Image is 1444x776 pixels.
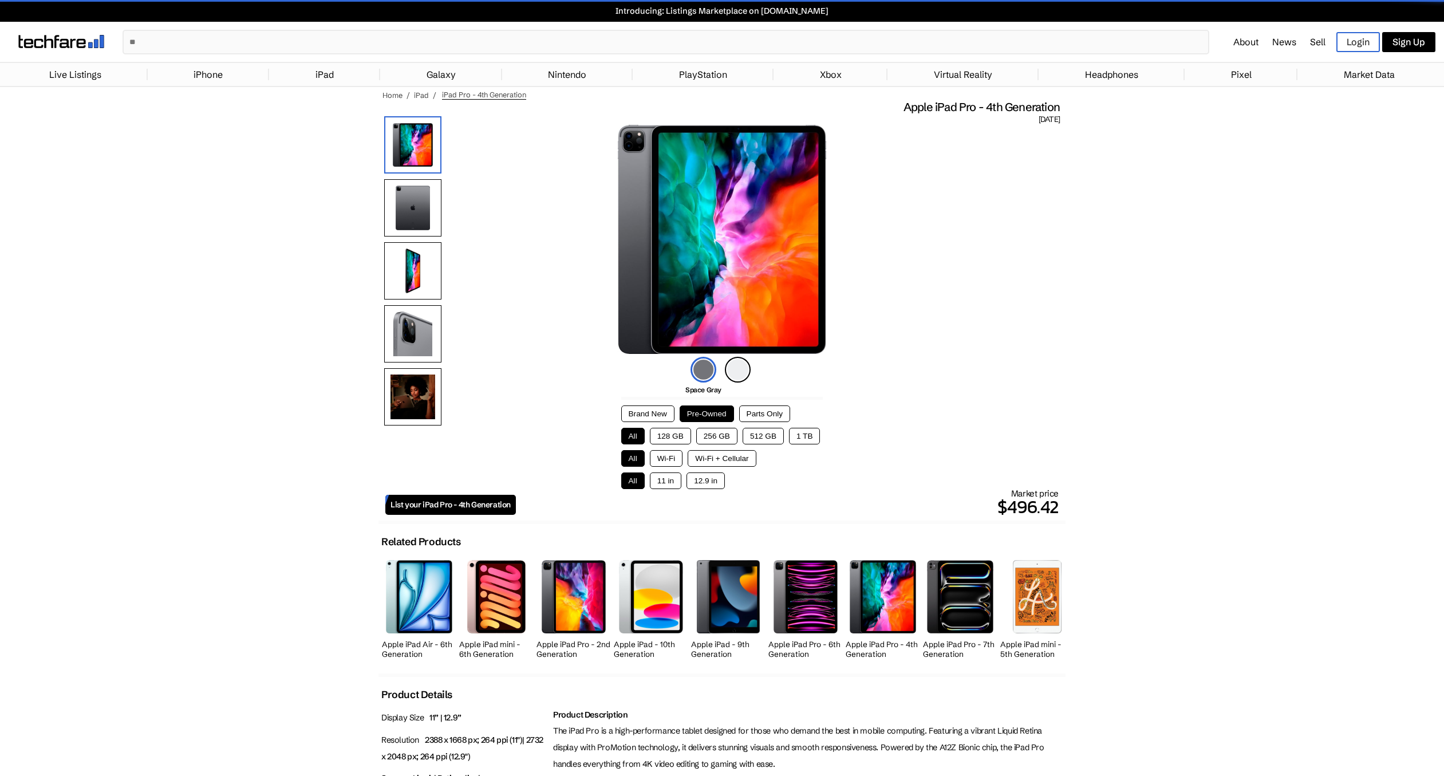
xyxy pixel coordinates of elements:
[429,712,461,723] span: 11” | 12.9”
[442,90,526,100] span: iPad Pro - 4th Generation
[768,554,843,662] a: iPad Pro (6th Generation) Apple iPad Pro - 6th Generation
[516,493,1059,521] p: $496.42
[691,357,716,383] img: space-gray-icon
[619,560,684,633] img: iPad (10th Generation)
[381,710,547,726] p: Display Size
[697,560,759,633] img: iPad (9th Generation)
[1000,554,1075,662] a: iPad mini (5th Generation) Apple iPad mini - 5th Generation
[381,688,452,701] h2: Product Details
[1382,32,1435,52] a: Sign Up
[650,428,691,444] button: 128 GB
[680,405,734,422] button: Pre-Owned
[414,90,429,100] a: iPad
[688,450,756,467] button: Wi-Fi + Cellular
[621,472,645,489] button: All
[386,560,452,633] img: iPad Air (6th Generation)
[673,63,733,86] a: PlayStation
[650,472,681,489] button: 11 in
[553,723,1063,772] p: The iPad Pro is a high-performance tablet designed for those who demand the best in mobile comput...
[650,450,683,467] button: Wi-Fi
[382,640,456,659] h2: Apple iPad Air - 6th Generation
[1233,36,1258,48] a: About
[846,640,920,659] h2: Apple iPad Pro - 4th Generation
[553,710,1063,720] h2: Product Description
[188,63,228,86] a: iPhone
[1336,32,1380,52] a: Login
[384,242,441,300] img: Side
[1000,640,1075,659] h2: Apple iPad mini - 5th Generation
[1272,36,1296,48] a: News
[310,63,340,86] a: iPad
[1079,63,1144,86] a: Headphones
[384,116,441,174] img: iPad Pro (4th Generation)
[536,554,611,662] a: iPad Pro (2nd Generation) Apple iPad Pro - 2nd Generation
[542,560,606,633] img: iPad Pro (2nd Generation)
[691,640,766,659] h2: Apple iPad - 9th Generation
[467,560,526,633] img: iPad mini (6th Generation)
[814,63,847,86] a: Xbox
[618,125,826,354] img: iPad Pro (4th Generation)
[1310,36,1325,48] a: Sell
[725,357,751,383] img: silver-icon
[743,428,784,444] button: 512 GB
[381,735,543,762] span: 2388 x 1668 px; 264 ppi (11")| 2732 x 2048 px; 264 ppi (12.9")
[789,428,820,444] button: 1 TB
[614,554,688,662] a: iPad (10th Generation) Apple iPad - 10th Generation
[904,100,1060,115] span: Apple iPad Pro - 4th Generation
[846,554,920,662] a: iPad Pro (4th Generation) Apple iPad Pro - 4th Generation
[382,554,456,662] a: iPad Air (6th Generation) Apple iPad Air - 6th Generation
[381,535,461,548] h2: Related Products
[621,405,674,422] button: Brand New
[407,90,410,100] span: /
[1013,560,1062,633] img: iPad mini (5th Generation)
[433,90,436,100] span: /
[691,554,766,662] a: iPad (9th Generation) Apple iPad - 9th Generation
[542,63,592,86] a: Nintendo
[459,554,534,662] a: iPad mini (6th Generation) Apple iPad mini - 6th Generation
[923,640,997,659] h2: Apple iPad Pro - 7th Generation
[850,560,916,633] img: iPad Pro (4th Generation)
[1039,115,1060,125] span: [DATE]
[459,640,534,659] h2: Apple iPad mini - 6th Generation
[614,640,688,659] h2: Apple iPad - 10th Generation
[6,6,1438,16] a: Introducing: Listings Marketplace on [DOMAIN_NAME]
[44,63,107,86] a: Live Listings
[390,500,511,510] span: List your iPad Pro - 4th Generation
[621,450,645,467] button: All
[536,640,611,659] h2: Apple iPad Pro - 2nd Generation
[381,732,547,765] p: Resolution
[18,35,104,48] img: techfare logo
[928,63,998,86] a: Virtual Reality
[685,385,721,394] span: Space Gray
[739,405,790,422] button: Parts Only
[382,90,403,100] a: Home
[923,554,997,662] a: iPad Pro (7th Generation) Apple iPad Pro - 7th Generation
[621,428,645,444] button: All
[516,488,1059,521] div: Market price
[1338,63,1400,86] a: Market Data
[768,640,843,659] h2: Apple iPad Pro - 6th Generation
[687,472,725,489] button: 12.9 in
[696,428,737,444] button: 256 GB
[385,495,516,515] a: List your iPad Pro - 4th Generation
[1225,63,1257,86] a: Pixel
[421,63,461,86] a: Galaxy
[384,179,441,237] img: Rear
[774,560,838,633] img: iPad Pro (6th Generation)
[384,368,441,426] img: Using
[384,305,441,363] img: Camera
[927,560,993,633] img: iPad Pro (7th Generation)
